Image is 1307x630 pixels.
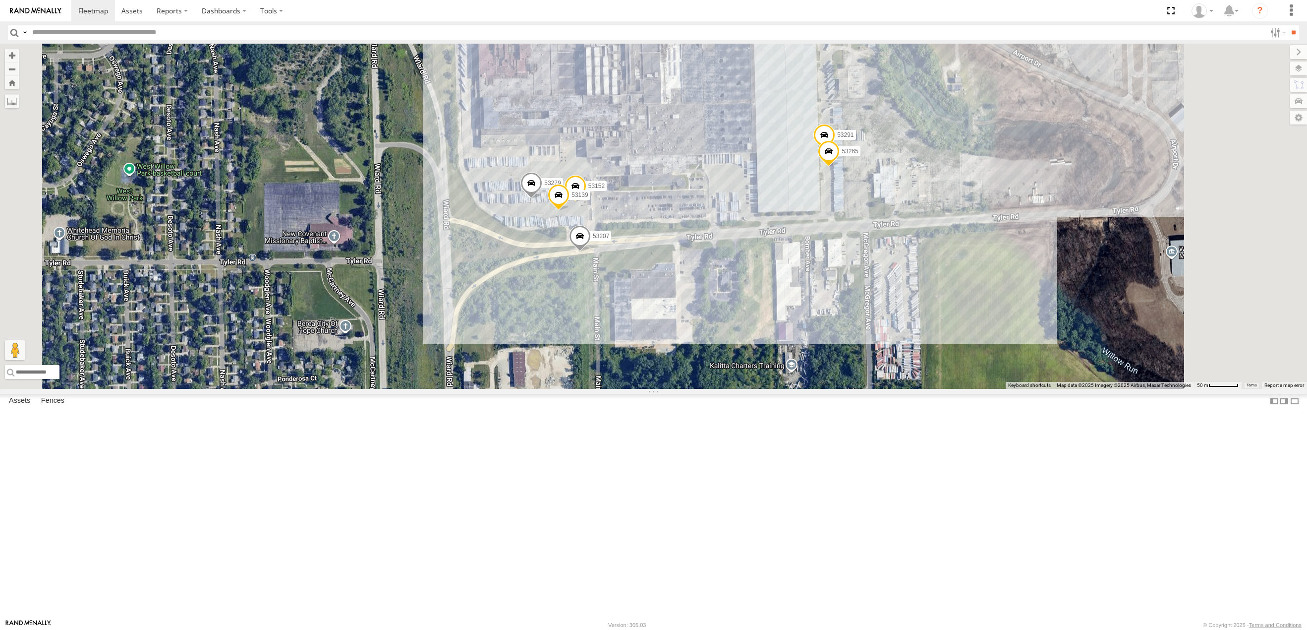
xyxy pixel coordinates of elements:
[1264,382,1304,388] a: Report a map error
[1269,394,1279,408] label: Dock Summary Table to the Left
[1247,383,1257,387] a: Terms
[4,394,35,408] label: Assets
[1252,3,1268,19] i: ?
[5,76,19,89] button: Zoom Home
[1279,394,1289,408] label: Dock Summary Table to the Right
[1290,111,1307,125] label: Map Settings
[10,7,61,14] img: rand-logo.svg
[1188,3,1217,18] div: Miky Transport
[1194,382,1242,389] button: Map Scale: 50 m per 57 pixels
[544,180,561,187] span: 53279
[5,62,19,76] button: Zoom out
[5,340,25,360] button: Drag Pegman onto the map to open Street View
[21,25,29,40] label: Search Query
[837,131,853,138] span: 53291
[608,622,646,628] div: Version: 305.03
[1057,382,1191,388] span: Map data ©2025 Imagery ©2025 Airbus, Maxar Technologies
[593,233,609,240] span: 53207
[1203,622,1302,628] div: © Copyright 2025 -
[36,394,69,408] label: Fences
[842,148,858,155] span: 53265
[5,94,19,108] label: Measure
[571,191,588,198] span: 53139
[588,183,604,190] span: 53152
[1266,25,1288,40] label: Search Filter Options
[1290,394,1300,408] label: Hide Summary Table
[1249,622,1302,628] a: Terms and Conditions
[5,620,51,630] a: Visit our Website
[1197,382,1208,388] span: 50 m
[1008,382,1051,389] button: Keyboard shortcuts
[5,49,19,62] button: Zoom in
